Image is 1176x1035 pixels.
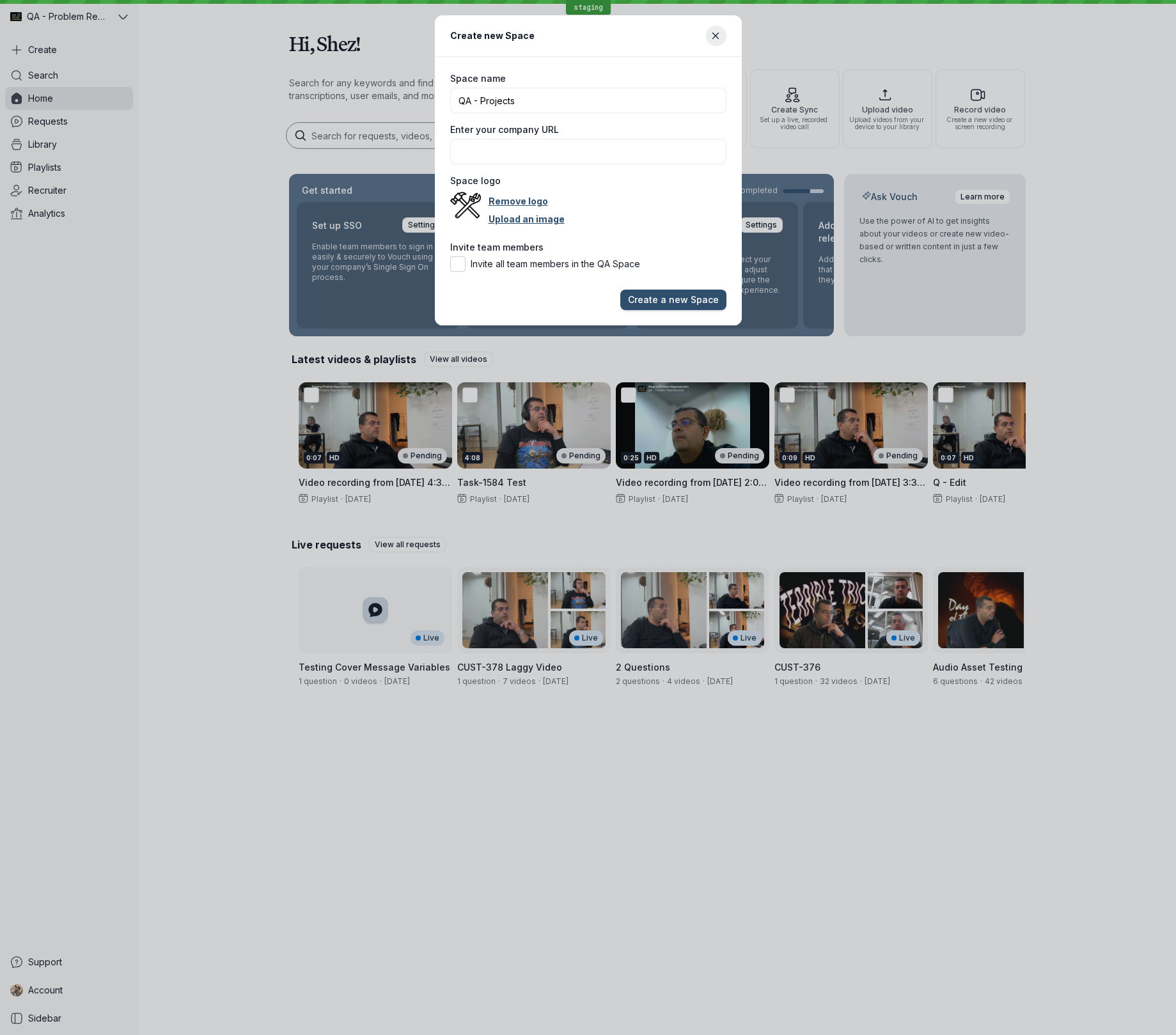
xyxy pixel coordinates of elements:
[628,293,719,306] span: Create a new Space
[706,26,726,46] button: Close modal
[489,213,565,226] a: Upload an image
[620,290,726,310] button: Create a new Space
[450,72,506,85] span: Space name
[450,175,501,187] span: Space logo
[450,190,481,221] button: QA - Projects avatar
[471,258,726,270] span: Invite all team members in the QA Space
[450,123,559,136] span: Enter your company URL
[450,241,544,254] span: Invite team members
[450,28,535,43] h1: Create new Space
[489,195,548,208] a: Remove logo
